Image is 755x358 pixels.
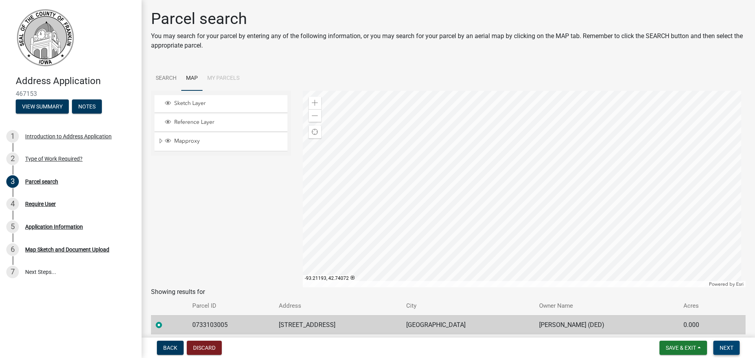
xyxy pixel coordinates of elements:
ul: Layer List [154,93,288,153]
wm-modal-confirm: Summary [16,104,69,110]
span: 467153 [16,90,126,97]
th: City [401,297,534,315]
div: Zoom out [309,109,321,122]
div: Find my location [309,126,321,138]
li: Mapproxy [155,133,287,151]
p: You may search for your parcel by entering any of the following information, or you may search fo... [151,31,746,50]
span: Mapproxy [172,138,285,145]
wm-modal-confirm: Notes [72,104,102,110]
button: Back [157,341,184,355]
button: Notes [72,99,102,114]
span: Sketch Layer [172,100,285,107]
span: Expand [158,138,164,146]
th: Address [274,297,401,315]
button: View Summary [16,99,69,114]
th: Owner Name [534,297,679,315]
img: Franklin County, Iowa [16,8,75,67]
div: Require User [25,201,56,207]
li: Sketch Layer [155,95,287,113]
div: Map Sketch and Document Upload [25,247,109,252]
a: Map [181,66,203,91]
button: Save & Exit [659,341,707,355]
td: [PERSON_NAME] (DED) [534,315,679,334]
div: Application Information [25,224,83,229]
td: 0.000 [679,315,727,334]
td: 0733103005 [188,315,274,334]
li: Reference Layer [155,114,287,132]
a: Esri [736,281,744,287]
div: 1 [6,130,19,143]
td: [STREET_ADDRESS] [274,315,401,334]
h1: Parcel search [151,9,746,28]
div: 3 [6,175,19,188]
div: Parcel search [25,179,58,184]
div: 4 [6,198,19,210]
span: Back [163,345,177,351]
div: Type of Work Required? [25,156,83,162]
h4: Address Application [16,75,135,87]
div: 5 [6,220,19,233]
div: 7 [6,266,19,278]
a: Search [151,66,181,91]
th: Parcel ID [188,297,274,315]
div: Powered by [707,281,746,287]
div: Introduction to Address Application [25,134,112,139]
span: Next [720,345,733,351]
div: Mapproxy [164,138,285,145]
button: Discard [187,341,222,355]
th: Acres [679,297,727,315]
div: Zoom in [309,97,321,109]
div: Showing results for [151,287,746,297]
div: Sketch Layer [164,100,285,108]
span: Reference Layer [172,119,285,126]
div: Reference Layer [164,119,285,127]
button: Next [713,341,740,355]
div: 2 [6,152,19,165]
td: [GEOGRAPHIC_DATA] [401,315,534,334]
div: 6 [6,243,19,256]
span: Save & Exit [666,345,696,351]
